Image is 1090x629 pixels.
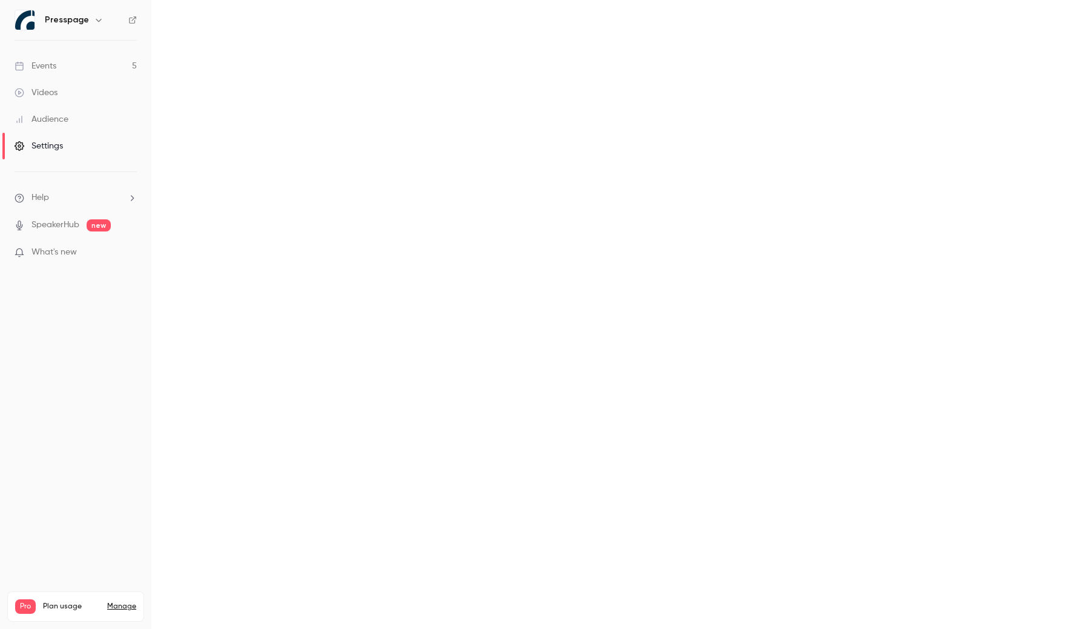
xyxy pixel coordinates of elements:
[43,602,100,611] span: Plan usage
[15,113,68,125] div: Audience
[15,10,35,30] img: Presspage
[87,219,111,231] span: new
[15,599,36,614] span: Pro
[31,191,49,204] span: Help
[15,191,137,204] li: help-dropdown-opener
[45,14,89,26] h6: Presspage
[15,60,56,72] div: Events
[31,219,79,231] a: SpeakerHub
[15,140,63,152] div: Settings
[15,87,58,99] div: Videos
[31,246,77,259] span: What's new
[107,602,136,611] a: Manage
